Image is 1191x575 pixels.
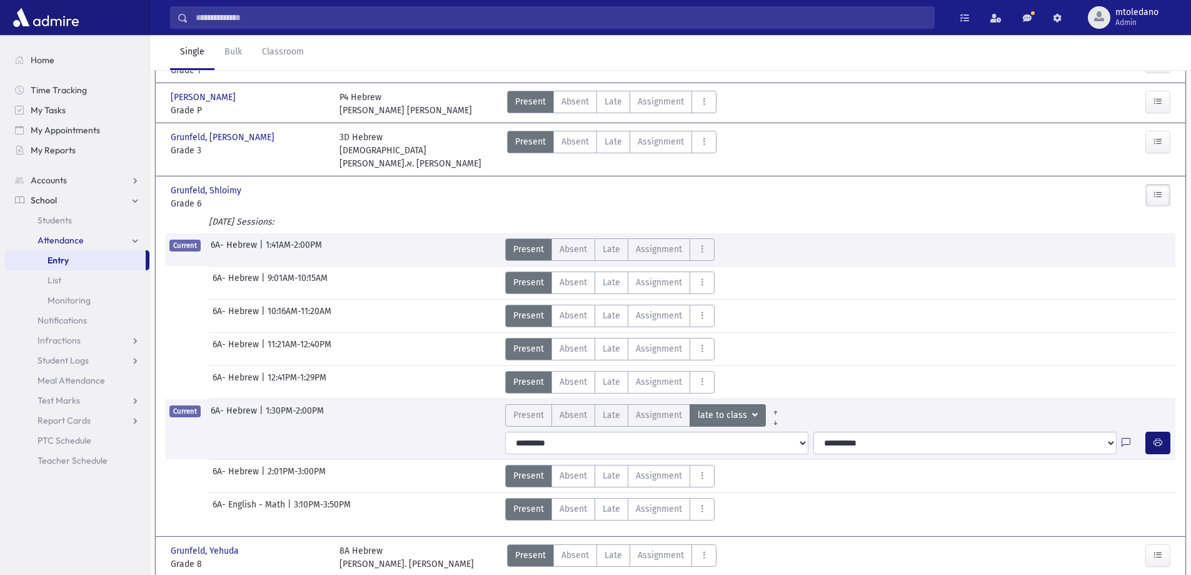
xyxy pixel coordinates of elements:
span: [PERSON_NAME] [171,91,238,104]
a: PTC Schedule [5,430,149,450]
span: Home [31,54,54,66]
a: My Reports [5,140,149,160]
span: Late [603,276,620,289]
span: Absent [560,409,587,422]
span: Current [169,405,201,417]
span: Late [603,342,620,355]
span: PTC Schedule [38,435,91,446]
span: Assignment [638,95,684,108]
span: Grunfeld, Yehuda [171,544,241,557]
span: | [259,404,266,427]
span: 11:21AM-12:40PM [268,338,331,360]
span: Test Marks [38,395,80,406]
a: Monitoring [5,290,149,310]
span: Late [603,243,620,256]
a: Meal Attendance [5,370,149,390]
span: 1:41AM-2:00PM [266,238,322,261]
span: Absent [560,375,587,389]
span: Time Tracking [31,84,87,96]
a: Students [5,210,149,230]
span: Late [603,469,620,482]
span: Assignment [636,375,682,389]
div: AttTypes [505,338,715,360]
span: | [259,238,266,261]
a: All Later [766,414,785,424]
span: Late [605,95,622,108]
span: Present [513,243,544,256]
span: Assignment [636,469,682,482]
div: AttTypes [505,305,715,327]
a: Teacher Schedule [5,450,149,471]
span: 12:41PM-1:29PM [268,371,326,394]
div: 8A Hebrew [PERSON_NAME]. [PERSON_NAME] [339,544,474,571]
a: Infractions [5,330,149,350]
a: Notifications [5,310,149,330]
a: Report Cards [5,410,149,430]
span: List [48,275,61,286]
span: Grunfeld, [PERSON_NAME] [171,131,277,144]
span: Present [513,276,544,289]
div: AttTypes [505,465,715,487]
span: | [261,338,268,360]
span: Entry [48,255,69,266]
span: Present [513,375,544,389]
a: Single [170,35,214,70]
span: Grunfeld, Shloimy [171,184,244,197]
a: Accounts [5,170,149,190]
span: Assignment [636,309,682,322]
div: AttTypes [505,238,715,261]
span: Late [603,502,620,516]
div: AttTypes [505,404,785,427]
span: Late [603,375,620,389]
span: Absent [560,469,587,482]
a: List [5,270,149,290]
span: Infractions [38,335,81,346]
span: Late [605,549,622,562]
i: [DATE] Sessions: [209,216,274,227]
span: 3:10PM-3:50PM [294,498,351,521]
a: Time Tracking [5,80,149,100]
span: 6A- Hebrew [213,465,261,487]
span: Absent [560,502,587,516]
span: Grade 3 [171,144,327,157]
div: AttTypes [507,91,716,117]
span: School [31,195,57,206]
span: Current [169,240,201,252]
span: Assignment [636,342,682,355]
span: Present [515,95,546,108]
div: AttTypes [505,272,715,294]
div: AttTypes [507,131,716,170]
span: Grade 8 [171,557,327,571]
span: Students [38,215,72,226]
img: AdmirePro [10,5,82,30]
span: Monitoring [48,295,91,306]
span: Present [513,309,544,322]
span: Absent [561,95,589,108]
a: All Prior [766,404,785,414]
a: My Tasks [5,100,149,120]
span: | [261,465,268,487]
span: Notifications [38,315,87,326]
span: 1:30PM-2:00PM [266,404,324,427]
span: mtoledano [1115,8,1158,18]
span: Present [513,469,544,482]
a: Test Marks [5,390,149,410]
span: | [261,272,268,294]
span: Absent [560,276,587,289]
a: Classroom [252,35,314,70]
div: P4 Hebrew [PERSON_NAME] [PERSON_NAME] [339,91,472,117]
span: 6A- Hebrew [213,305,261,327]
span: My Appointments [31,125,100,136]
span: Assignment [636,502,682,516]
span: Absent [560,243,587,256]
span: Assignment [636,409,682,422]
span: Admin [1115,18,1158,28]
span: Report Cards [38,415,91,426]
span: 6A- Hebrew [213,338,261,360]
span: Meal Attendance [38,375,105,386]
span: Student Logs [38,355,89,366]
a: Bulk [214,35,252,70]
span: Grade P [171,104,327,117]
span: Present [515,549,546,562]
span: Absent [561,135,589,148]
